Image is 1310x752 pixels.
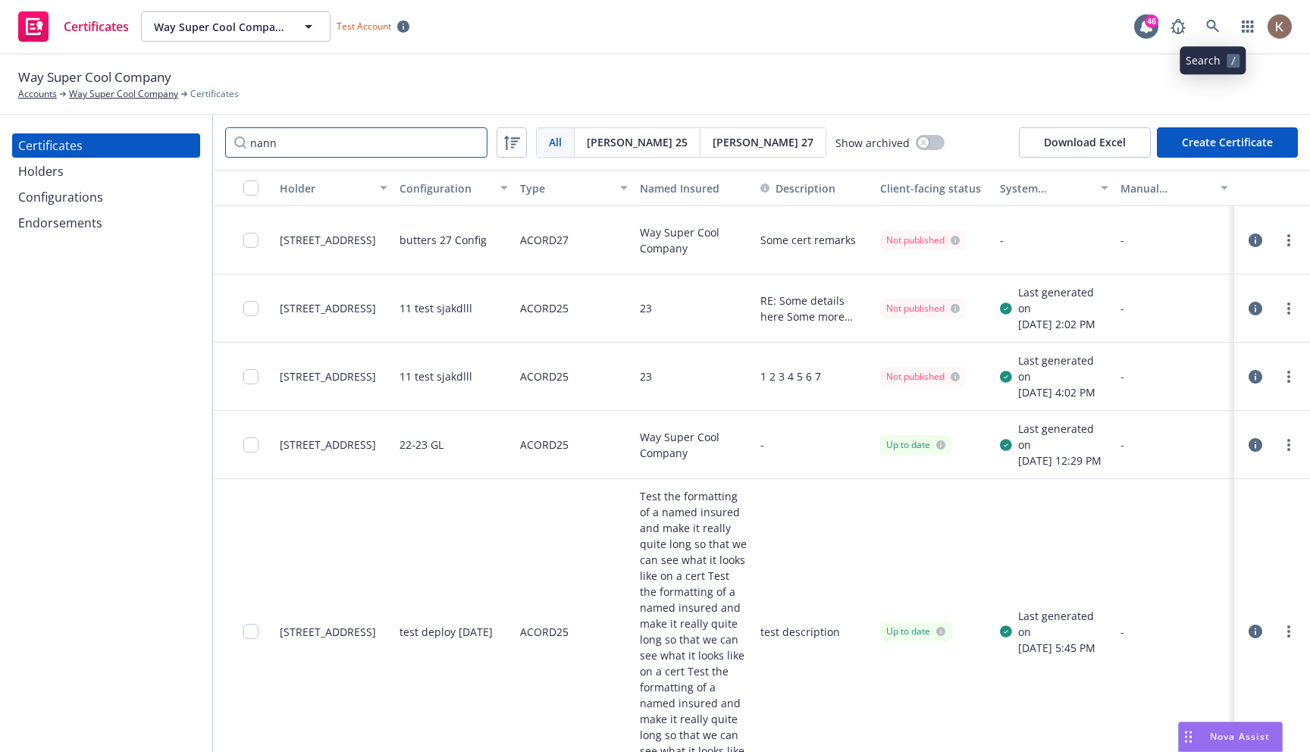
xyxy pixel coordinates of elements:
[280,437,376,453] div: [STREET_ADDRESS]
[886,233,960,247] div: Not published
[994,206,1114,274] div: -
[1018,421,1108,453] div: Last generated on
[1233,11,1263,42] a: Switch app
[243,624,259,639] input: Toggle Row Selected
[1000,180,1091,196] div: System certificate last generated
[886,438,945,452] div: Up to date
[64,20,129,33] span: Certificates
[1268,14,1292,39] img: photo
[400,284,472,333] div: 11 test sjakdlll
[760,180,835,196] button: Description
[243,233,259,248] input: Toggle Row Selected
[760,437,764,453] button: -
[1145,14,1158,28] div: 46
[1018,453,1108,468] div: [DATE] 12:29 PM
[243,180,259,196] input: Select all
[520,284,569,333] div: ACORD25
[225,127,487,158] input: Filter by keyword
[1157,127,1298,158] button: Create Certificate
[1210,730,1270,743] span: Nova Assist
[1120,437,1228,453] div: -
[1120,180,1211,196] div: Manual certificate last generated
[1280,436,1298,454] a: more
[12,211,200,235] a: Endorsements
[1280,299,1298,318] a: more
[12,159,200,183] a: Holders
[874,170,994,206] button: Client-facing status
[12,5,135,48] a: Certificates
[886,302,960,315] div: Not published
[1198,11,1228,42] a: Search
[280,368,376,384] div: [STREET_ADDRESS]
[18,159,64,183] div: Holders
[760,293,868,324] button: RE: Some details here Some more details on a lower line
[1018,640,1108,656] div: [DATE] 5:45 PM
[760,624,840,640] button: test description
[400,352,472,401] div: 11 test sjakdlll
[18,67,171,87] span: Way Super Cool Company
[587,134,688,150] span: [PERSON_NAME] 25
[1120,300,1228,316] div: -
[1114,170,1234,206] button: Manual certificate last generated
[1019,127,1151,158] button: Download Excel
[1018,352,1108,384] div: Last generated on
[1018,284,1108,316] div: Last generated on
[154,19,285,35] span: Way Super Cool Company
[1163,11,1193,42] a: Report a Bug
[1280,622,1298,641] a: more
[1018,384,1108,400] div: [DATE] 4:02 PM
[835,135,910,151] span: Show archived
[1120,368,1228,384] div: -
[520,215,569,265] div: ACORD27
[1018,316,1108,332] div: [DATE] 2:02 PM
[18,211,102,235] div: Endorsements
[141,11,331,42] button: Way Super Cool Company
[18,133,83,158] div: Certificates
[18,87,57,101] a: Accounts
[634,170,754,206] button: Named Insured
[12,133,200,158] a: Certificates
[12,185,200,209] a: Configurations
[337,20,391,33] span: Test Account
[1120,624,1228,640] div: -
[400,215,487,265] div: butters 27 Config
[280,232,376,248] div: [STREET_ADDRESS]
[1018,608,1108,640] div: Last generated on
[634,343,754,411] div: 23
[69,87,178,101] a: Way Super Cool Company
[640,180,747,196] div: Named Insured
[994,170,1114,206] button: System certificate last generated
[514,170,634,206] button: Type
[243,369,259,384] input: Toggle Row Selected
[190,87,239,101] span: Certificates
[1280,368,1298,386] a: more
[1280,231,1298,249] a: more
[880,180,988,196] div: Client-facing status
[400,420,443,469] div: 22-23 GL
[243,437,259,453] input: Toggle Row Selected
[274,170,393,206] button: Holder
[760,232,856,248] button: Some cert remarks
[634,206,754,274] div: Way Super Cool Company
[331,18,415,34] span: Test Account
[634,411,754,479] div: Way Super Cool Company
[280,624,376,640] div: [STREET_ADDRESS]
[886,370,960,384] div: Not published
[1179,722,1198,751] div: Drag to move
[400,180,490,196] div: Configuration
[760,368,821,384] button: 1 2 3 4 5 6 7
[1120,232,1228,248] div: -
[634,274,754,343] div: 23
[520,352,569,401] div: ACORD25
[393,170,513,206] button: Configuration
[520,180,611,196] div: Type
[520,420,569,469] div: ACORD25
[713,134,813,150] span: [PERSON_NAME] 27
[280,180,371,196] div: Holder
